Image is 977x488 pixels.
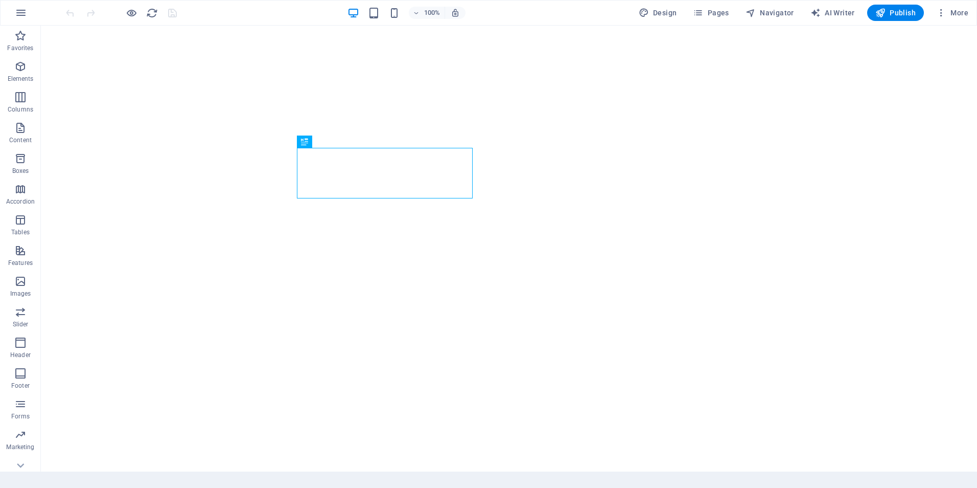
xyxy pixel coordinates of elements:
[146,7,158,19] button: reload
[693,8,729,18] span: Pages
[806,5,859,21] button: AI Writer
[635,5,681,21] button: Design
[8,75,34,83] p: Elements
[13,320,29,328] p: Slider
[451,8,460,17] i: On resize automatically adjust zoom level to fit chosen device.
[125,7,137,19] button: Click here to leave preview mode and continue editing
[11,382,30,390] p: Footer
[9,136,32,144] p: Content
[689,5,733,21] button: Pages
[875,8,916,18] span: Publish
[6,197,35,206] p: Accordion
[146,7,158,19] i: Reload page
[6,443,34,451] p: Marketing
[11,412,30,420] p: Forms
[10,351,31,359] p: Header
[639,8,677,18] span: Design
[932,5,972,21] button: More
[8,259,33,267] p: Features
[867,5,924,21] button: Publish
[12,167,29,175] p: Boxes
[936,8,968,18] span: More
[8,105,33,114] p: Columns
[746,8,794,18] span: Navigator
[810,8,855,18] span: AI Writer
[7,44,33,52] p: Favorites
[424,7,440,19] h6: 100%
[409,7,445,19] button: 100%
[11,228,30,236] p: Tables
[635,5,681,21] div: Design (Ctrl+Alt+Y)
[741,5,798,21] button: Navigator
[10,290,31,298] p: Images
